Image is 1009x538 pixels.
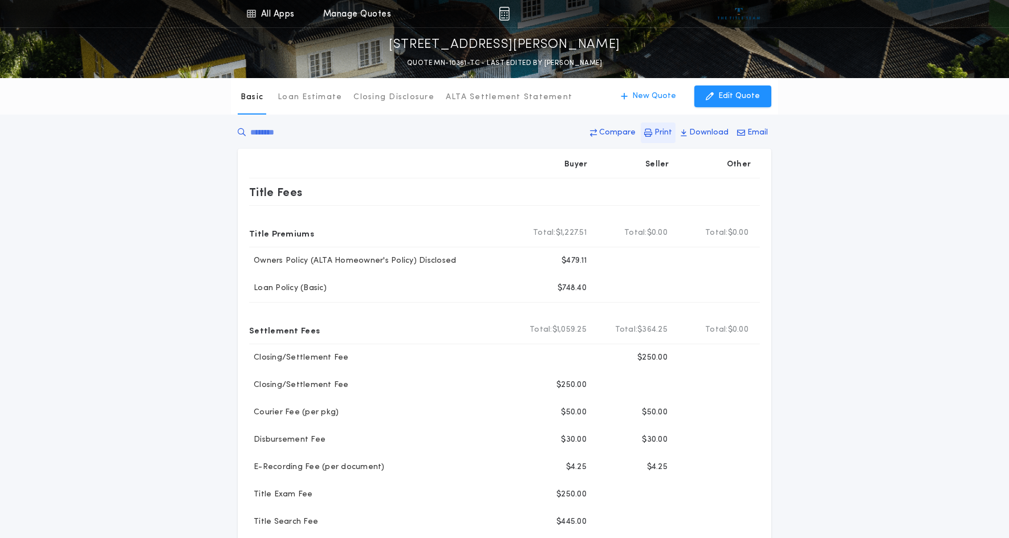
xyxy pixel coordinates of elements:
p: QUOTE MN-10361-TC - LAST EDITED BY [PERSON_NAME] [407,58,602,69]
p: $250.00 [637,352,668,364]
p: Owners Policy (ALTA Homeowner's Policy) Disclosed [249,255,456,267]
span: $0.00 [647,227,668,239]
p: Download [689,127,729,138]
span: $0.00 [728,227,748,239]
p: Email [747,127,768,138]
p: Title Premiums [249,224,314,242]
p: Title Fees [249,183,303,201]
p: Edit Quote [718,91,760,102]
p: Loan Policy (Basic) [249,283,327,294]
button: New Quote [609,85,687,107]
p: Seller [645,159,669,170]
p: [STREET_ADDRESS][PERSON_NAME] [389,36,620,54]
p: New Quote [632,91,676,102]
span: $0.00 [728,324,748,336]
span: $1,227.51 [556,227,587,239]
p: Buyer [564,159,587,170]
b: Total: [533,227,556,239]
p: $250.00 [556,380,587,391]
span: $1,059.25 [552,324,587,336]
b: Total: [624,227,647,239]
button: Email [734,123,771,143]
p: ALTA Settlement Statement [446,92,572,103]
img: vs-icon [718,8,760,19]
p: Closing/Settlement Fee [249,380,349,391]
button: Edit Quote [694,85,771,107]
p: $748.40 [558,283,587,294]
p: $50.00 [561,407,587,418]
b: Total: [530,324,552,336]
b: Total: [705,324,728,336]
p: Other [727,159,751,170]
button: Print [641,123,676,143]
p: Courier Fee (per pkg) [249,407,339,418]
p: $4.25 [647,462,668,473]
p: Print [654,127,672,138]
button: Compare [587,123,639,143]
span: $364.25 [637,324,668,336]
p: $250.00 [556,489,587,500]
p: $50.00 [642,407,668,418]
p: Loan Estimate [278,92,342,103]
p: E-Recording Fee (per document) [249,462,385,473]
p: Disbursement Fee [249,434,326,446]
p: Closing/Settlement Fee [249,352,349,364]
p: Title Exam Fee [249,489,313,500]
p: $30.00 [561,434,587,446]
p: $445.00 [556,516,587,528]
p: Closing Disclosure [353,92,434,103]
p: Title Search Fee [249,516,318,528]
p: Compare [599,127,636,138]
p: Settlement Fees [249,321,320,339]
p: Basic [241,92,263,103]
button: Download [677,123,732,143]
b: Total: [705,227,728,239]
p: $479.11 [562,255,587,267]
img: img [499,7,510,21]
p: $4.25 [566,462,587,473]
p: $30.00 [642,434,668,446]
b: Total: [615,324,638,336]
